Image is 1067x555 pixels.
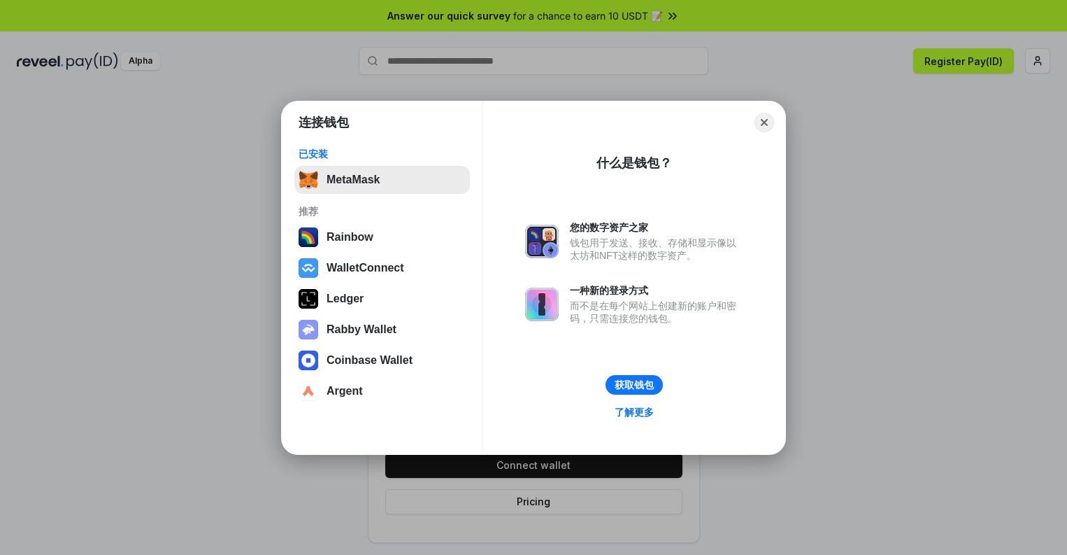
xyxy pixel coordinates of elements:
img: svg+xml,%3Csvg%20width%3D%2228%22%20height%3D%2228%22%20viewBox%3D%220%200%2028%2028%22%20fill%3D... [299,381,318,401]
a: 了解更多 [606,403,662,421]
button: WalletConnect [294,254,470,282]
div: 已安装 [299,148,466,160]
div: 钱包用于发送、接收、存储和显示像以太坊和NFT这样的数字资产。 [570,237,743,262]
img: svg+xml,%3Csvg%20xmlns%3D%22http%3A%2F%2Fwww.w3.org%2F2000%2Fsvg%22%20fill%3D%22none%22%20viewBox... [525,288,559,321]
div: Rabby Wallet [327,323,396,336]
img: svg+xml,%3Csvg%20xmlns%3D%22http%3A%2F%2Fwww.w3.org%2F2000%2Fsvg%22%20fill%3D%22none%22%20viewBox... [299,320,318,339]
button: Rainbow [294,223,470,251]
button: Coinbase Wallet [294,346,470,374]
h1: 连接钱包 [299,114,349,131]
img: svg+xml,%3Csvg%20xmlns%3D%22http%3A%2F%2Fwww.w3.org%2F2000%2Fsvg%22%20fill%3D%22none%22%20viewBox... [525,225,559,258]
button: Rabby Wallet [294,316,470,344]
button: Argent [294,377,470,405]
img: svg+xml,%3Csvg%20width%3D%22120%22%20height%3D%22120%22%20viewBox%3D%220%200%20120%20120%22%20fil... [299,227,318,247]
div: 一种新的登录方式 [570,284,743,297]
div: Coinbase Wallet [327,354,413,367]
img: svg+xml,%3Csvg%20width%3D%2228%22%20height%3D%2228%22%20viewBox%3D%220%200%2028%2028%22%20fill%3D... [299,258,318,278]
img: svg+xml,%3Csvg%20xmlns%3D%22http%3A%2F%2Fwww.w3.org%2F2000%2Fsvg%22%20width%3D%2228%22%20height%3... [299,289,318,309]
img: svg+xml,%3Csvg%20fill%3D%22none%22%20height%3D%2233%22%20viewBox%3D%220%200%2035%2033%22%20width%... [299,170,318,190]
div: 而不是在每个网站上创建新的账户和密码，只需连接您的钱包。 [570,300,743,325]
div: Rainbow [327,231,373,244]
div: Ledger [327,293,364,305]
div: 您的数字资产之家 [570,221,743,234]
div: 什么是钱包？ [596,155,672,171]
button: Ledger [294,285,470,313]
div: 获取钱包 [615,379,654,391]
div: Argent [327,385,363,398]
div: MetaMask [327,174,380,186]
div: 了解更多 [615,406,654,419]
button: 获取钱包 [606,375,663,395]
button: MetaMask [294,166,470,194]
div: 推荐 [299,205,466,218]
button: Close [754,113,774,132]
div: WalletConnect [327,262,404,274]
img: svg+xml,%3Csvg%20width%3D%2228%22%20height%3D%2228%22%20viewBox%3D%220%200%2028%2028%22%20fill%3D... [299,351,318,370]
